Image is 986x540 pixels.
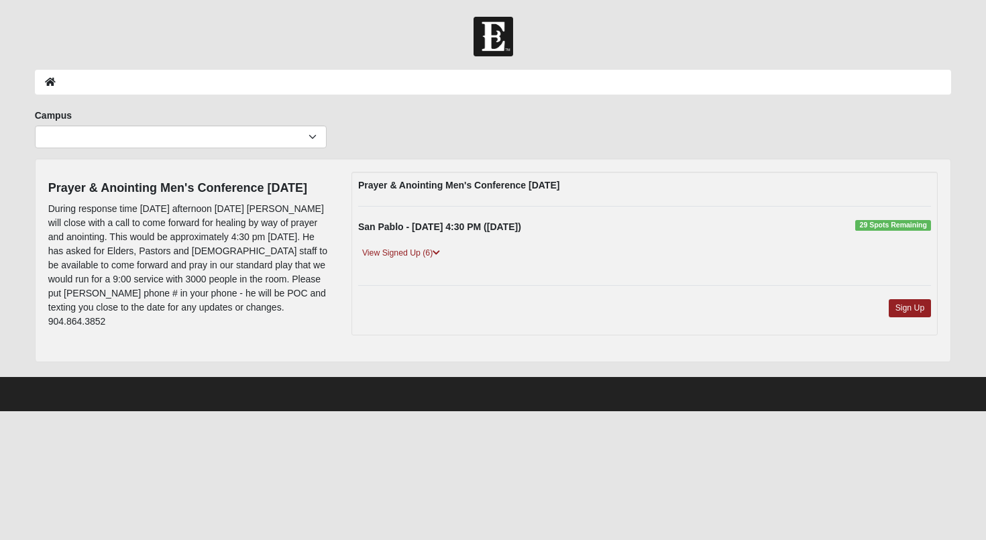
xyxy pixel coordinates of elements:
span: 29 Spots Remaining [855,220,931,231]
label: Campus [35,109,72,122]
a: Sign Up [889,299,932,317]
p: During response time [DATE] afternoon [DATE] [PERSON_NAME] will close with a call to come forward... [48,202,331,329]
strong: San Pablo - [DATE] 4:30 PM ([DATE]) [358,221,521,232]
a: View Signed Up (6) [358,246,444,260]
strong: Prayer & Anointing Men's Conference [DATE] [358,180,559,191]
h4: Prayer & Anointing Men's Conference [DATE] [48,181,331,196]
img: Church of Eleven22 Logo [474,17,513,56]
